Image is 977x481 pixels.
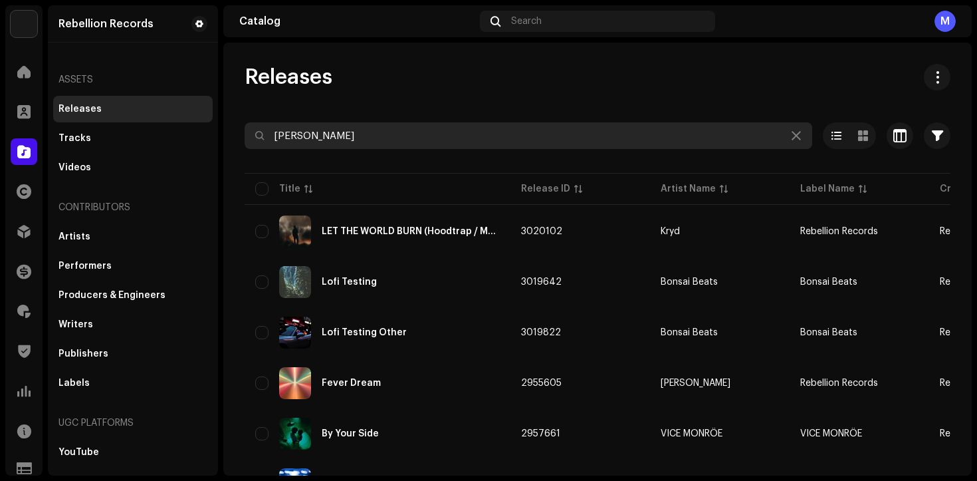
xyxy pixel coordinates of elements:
[661,328,779,337] span: Bonsai Beats
[245,64,332,90] span: Releases
[322,328,407,337] div: Lofi Testing Other
[58,232,90,242] div: Artists
[661,227,779,236] span: Kryd
[58,133,91,144] div: Tracks
[661,182,716,196] div: Artist Name
[661,277,718,287] div: Bonsai Beats
[53,341,213,367] re-m-nav-item: Publishers
[661,328,718,337] div: Bonsai Beats
[279,266,311,298] img: d6331e5a-0820-40e0-8156-b25c1974486f
[511,16,542,27] span: Search
[521,429,560,438] span: 2957661
[53,64,213,96] re-a-nav-header: Assets
[661,277,779,287] span: Bonsai Beats
[58,349,108,359] div: Publishers
[800,277,857,287] span: Bonsai Beats
[322,429,379,438] div: By Your Side
[11,11,37,37] img: 0a27ae49-a3ef-46d0-802e-d5a9711f0058
[279,317,311,349] img: ef1288a2-c0d8-4e25-8658-e38b5bcc5627
[800,182,855,196] div: Label Name
[58,261,112,271] div: Performers
[53,154,213,181] re-m-nav-item: Videos
[53,224,213,250] re-m-nav-item: Artists
[521,182,570,196] div: Release ID
[58,319,93,330] div: Writers
[58,19,154,29] div: Rebellion Records
[53,370,213,397] re-m-nav-item: Labels
[58,378,90,389] div: Labels
[521,277,562,287] span: 3019642
[661,227,680,236] div: Kryd
[322,277,377,287] div: Lofi Testing
[322,227,500,236] div: LET THE WORLD BURN (Hoodtrap / Mylancore Remix)
[279,182,300,196] div: Title
[661,429,722,438] div: VICE MONRÖE
[58,447,99,458] div: YouTube
[58,162,91,173] div: Videos
[322,379,381,388] div: Fever Dream
[661,379,779,388] span: Davide Dalmonte
[521,227,562,236] span: 3020102
[53,439,213,466] re-m-nav-item: YouTube
[279,367,311,399] img: d4b4788a-ce31-4beb-bc6f-52853e668353
[934,11,956,32] div: M
[58,290,165,301] div: Producers & Engineers
[279,216,311,247] img: d32ebeb1-64e5-45c7-a9c0-e8d0c8ad5446
[800,429,862,438] span: VICE MONRÖE
[239,16,475,27] div: Catalog
[245,122,812,149] input: Search
[521,328,561,337] span: 3019822
[800,379,878,388] span: Rebellion Records
[53,125,213,152] re-m-nav-item: Tracks
[279,418,311,450] img: 8ebf7809-da8a-48e4-bf75-caf9c3ceb90a
[53,192,213,224] re-a-nav-header: Contributors
[661,429,779,438] span: VICE MONRÖE
[58,104,102,114] div: Releases
[53,253,213,279] re-m-nav-item: Performers
[661,379,730,388] div: [PERSON_NAME]
[521,379,562,388] span: 2955605
[53,282,213,309] re-m-nav-item: Producers & Engineers
[53,407,213,439] re-a-nav-header: UGC Platforms
[53,311,213,338] re-m-nav-item: Writers
[800,227,878,236] span: Rebellion Records
[53,96,213,122] re-m-nav-item: Releases
[800,328,857,337] span: Bonsai Beats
